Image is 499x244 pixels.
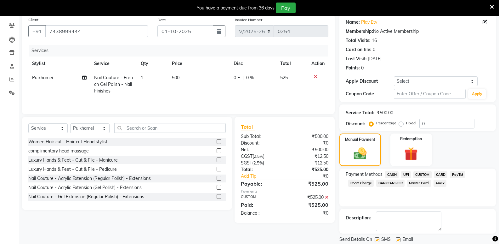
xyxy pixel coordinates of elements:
[346,171,383,178] span: Payment Methods
[197,5,275,11] div: You have a payment due from 36 days
[285,153,333,160] div: ₹12.50
[45,25,148,37] input: Search by Name/Mobile/Email/Code
[157,17,166,23] label: Date
[373,46,375,53] div: 0
[368,56,382,62] div: [DATE]
[246,74,254,81] span: 0 %
[28,166,117,173] div: Luxury Hands & Feet - Cut & File - Pedicure
[348,180,374,187] span: Room Charge
[241,160,252,166] span: SGST
[236,133,285,140] div: Sub Total:
[236,166,285,173] div: Total:
[385,171,399,178] span: CASH
[285,194,333,201] div: ₹525.00
[346,28,373,35] div: Membership:
[346,78,394,85] div: Apply Discount
[28,175,151,182] div: Nail Couture - Acrylic Extension (Regular Polish) - Extensions
[242,74,244,81] span: |
[376,120,396,126] label: Percentage
[90,57,137,71] th: Service
[32,75,53,80] span: Puikhamei
[468,89,486,99] button: Apply
[234,74,240,81] span: 0 F
[407,180,431,187] span: Master Card
[236,140,285,146] div: Discount:
[137,57,168,71] th: Qty
[377,110,393,116] div: ₹500.00
[350,146,371,161] img: _cash.svg
[28,148,89,154] div: complimentary head massage
[236,180,285,187] div: Payable:
[141,75,143,80] span: 1
[236,210,285,217] div: Balance :
[241,124,255,130] span: Total
[114,123,226,133] input: Search or Scan
[285,133,333,140] div: ₹500.00
[28,57,90,71] th: Stylist
[346,37,371,44] div: Total Visits:
[276,3,296,13] button: Pay
[346,121,365,127] div: Discount:
[346,65,360,71] div: Points:
[236,160,285,166] div: ( )
[28,139,107,145] div: Women Hair cut - Hair cut Head stylist
[394,89,466,99] input: Enter Offer / Coupon Code
[280,75,288,80] span: 525
[28,157,118,164] div: Luxury Hands & Feet - Cut & File - Manicure
[293,173,333,180] div: ₹0
[361,65,364,71] div: 0
[346,46,371,53] div: Card on file:
[28,17,38,23] label: Client
[29,45,333,57] div: Services
[346,91,394,97] div: Coupon Code
[285,146,333,153] div: ₹500.00
[285,201,333,209] div: ₹525.00
[94,75,133,94] span: Nail Couture - French Gel Polish - Nail Finishes
[254,154,263,159] span: 2.5%
[285,166,333,173] div: ₹525.00
[346,28,490,35] div: No Active Membership
[372,37,377,44] div: 16
[361,19,377,26] a: Play Etv
[434,180,447,187] span: AmEx
[236,173,293,180] a: Add Tip
[236,201,285,209] div: Paid:
[276,57,308,71] th: Total
[308,57,328,71] th: Action
[381,236,391,244] span: SMS
[346,215,371,221] div: Description:
[285,180,333,187] div: ₹525.00
[339,236,372,244] span: Send Details On
[230,57,276,71] th: Disc
[285,210,333,217] div: ₹0
[345,137,375,142] label: Manual Payment
[434,171,448,178] span: CARD
[401,171,411,178] span: UPI
[236,194,285,201] div: CUSTOM
[346,56,367,62] div: Last Visit:
[28,184,142,191] div: Nail Couture - Acrylic Extension (Gel Polish) - Extensions
[253,160,263,165] span: 2.5%
[376,180,405,187] span: BANKTANSFER
[285,160,333,166] div: ₹12.50
[346,110,374,116] div: Service Total:
[400,146,422,162] img: _gift.svg
[168,57,230,71] th: Price
[172,75,179,80] span: 500
[400,136,422,142] label: Redemption
[346,19,360,26] div: Name:
[450,171,465,178] span: PayTM
[413,171,432,178] span: CUSTOM
[235,17,262,23] label: Invoice Number
[285,140,333,146] div: ₹0
[402,236,413,244] span: Email
[406,120,416,126] label: Fixed
[28,25,46,37] button: +91
[241,153,252,159] span: CGST
[236,153,285,160] div: ( )
[236,146,285,153] div: Net:
[241,189,328,194] div: Payments
[28,193,144,200] div: Nail Couture - Gel Extension (Regular Polish) - Extensions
